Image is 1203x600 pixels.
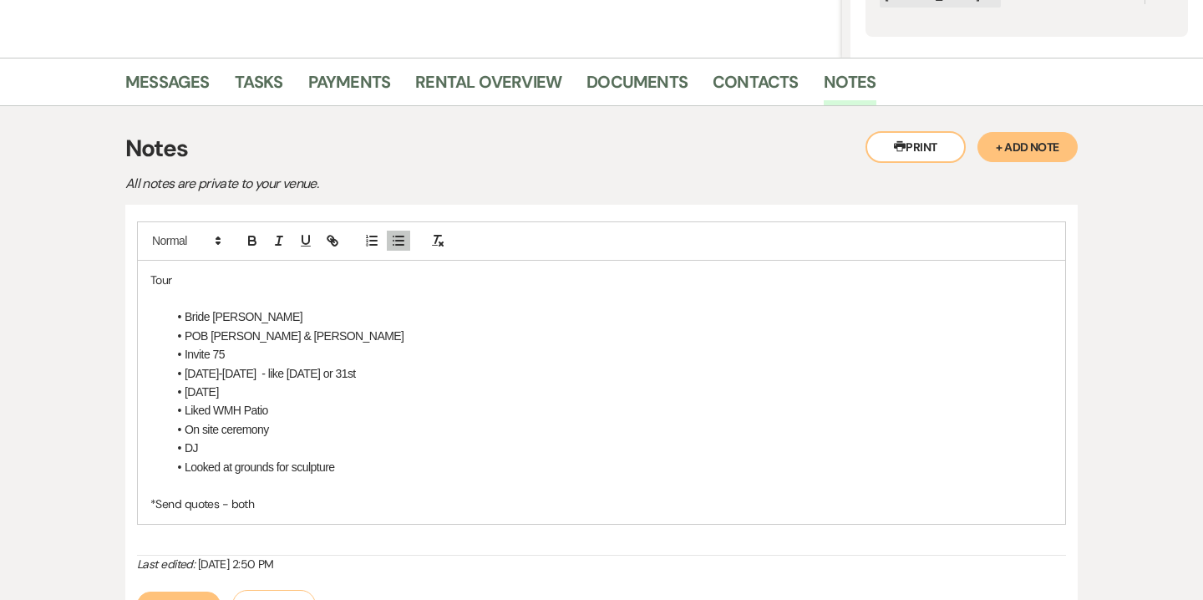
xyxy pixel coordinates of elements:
a: Payments [308,69,391,105]
h3: Notes [125,131,1078,166]
li: On site ceremony [167,420,1053,439]
li: [DATE] [167,383,1053,401]
a: Messages [125,69,210,105]
i: Last edited: [137,557,195,572]
li: Liked WMH Patio [167,401,1053,419]
button: Print [865,131,966,163]
li: DJ [167,439,1053,457]
p: All notes are private to your venue. [125,173,710,195]
p: Tour [150,271,1053,289]
a: Notes [824,69,876,105]
a: Tasks [235,69,283,105]
div: [DATE] 2:50 PM [137,556,1066,573]
button: + Add Note [977,132,1078,162]
p: *Send quotes - both [150,495,1053,513]
a: Documents [586,69,688,105]
li: Invite 75 [167,345,1053,364]
a: Contacts [713,69,799,105]
li: POB [PERSON_NAME] & [PERSON_NAME] [167,327,1053,345]
a: Rental Overview [415,69,561,105]
li: [DATE]-[DATE] - like [DATE] or 31st [167,364,1053,383]
li: Looked at grounds for sculpture [167,458,1053,476]
li: Bride [PERSON_NAME] [167,308,1053,326]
